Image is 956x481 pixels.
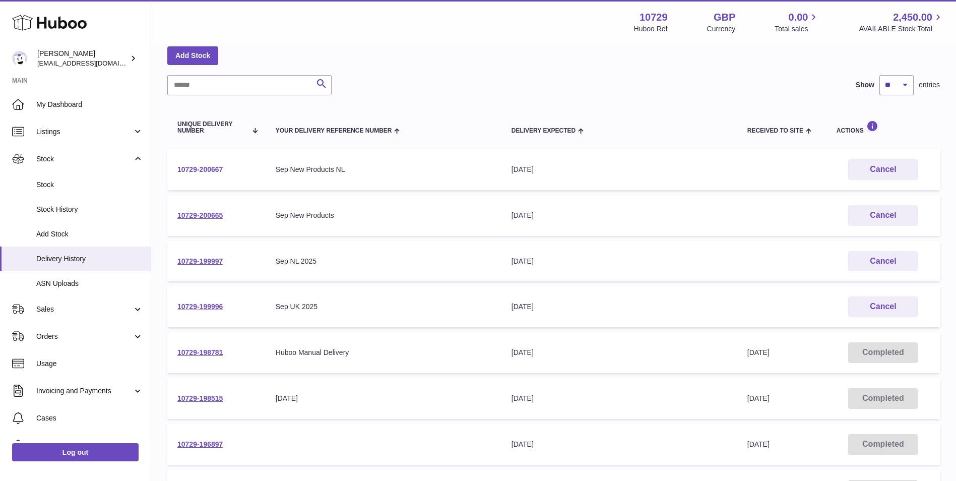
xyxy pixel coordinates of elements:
[859,24,944,34] span: AVAILABLE Stock Total
[167,46,218,65] a: Add Stock
[747,394,770,402] span: [DATE]
[512,257,727,266] div: [DATE]
[512,394,727,403] div: [DATE]
[36,127,133,137] span: Listings
[177,440,223,448] a: 10729-196897
[36,205,143,214] span: Stock History
[177,348,223,356] a: 10729-198781
[36,279,143,288] span: ASN Uploads
[789,11,808,24] span: 0.00
[36,154,133,164] span: Stock
[37,49,128,68] div: [PERSON_NAME]
[848,159,918,180] button: Cancel
[512,211,727,220] div: [DATE]
[12,51,27,66] img: internalAdmin-10729@internal.huboo.com
[12,443,139,461] a: Log out
[707,24,736,34] div: Currency
[36,254,143,264] span: Delivery History
[747,128,803,134] span: Received to Site
[276,257,491,266] div: Sep NL 2025
[512,128,576,134] span: Delivery Expected
[512,165,727,174] div: [DATE]
[36,413,143,423] span: Cases
[848,251,918,272] button: Cancel
[512,348,727,357] div: [DATE]
[177,121,246,134] span: Unique Delivery Number
[775,24,819,34] span: Total sales
[177,165,223,173] a: 10729-200667
[36,180,143,190] span: Stock
[177,257,223,265] a: 10729-199997
[36,386,133,396] span: Invoicing and Payments
[747,440,770,448] span: [DATE]
[36,332,133,341] span: Orders
[36,100,143,109] span: My Dashboard
[919,80,940,90] span: entries
[276,394,491,403] div: [DATE]
[640,11,668,24] strong: 10729
[276,165,491,174] div: Sep New Products NL
[747,348,770,356] span: [DATE]
[36,359,143,369] span: Usage
[177,303,223,311] a: 10729-199996
[837,121,930,134] div: Actions
[848,205,918,226] button: Cancel
[859,11,944,34] a: 2,450.00 AVAILABLE Stock Total
[714,11,735,24] strong: GBP
[848,296,918,317] button: Cancel
[36,305,133,314] span: Sales
[512,302,727,312] div: [DATE]
[512,440,727,449] div: [DATE]
[276,211,491,220] div: Sep New Products
[177,394,223,402] a: 10729-198515
[893,11,932,24] span: 2,450.00
[856,80,874,90] label: Show
[37,59,148,67] span: [EMAIL_ADDRESS][DOMAIN_NAME]
[276,348,491,357] div: Huboo Manual Delivery
[775,11,819,34] a: 0.00 Total sales
[177,211,223,219] a: 10729-200665
[634,24,668,34] div: Huboo Ref
[276,302,491,312] div: Sep UK 2025
[276,128,392,134] span: Your Delivery Reference Number
[36,229,143,239] span: Add Stock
